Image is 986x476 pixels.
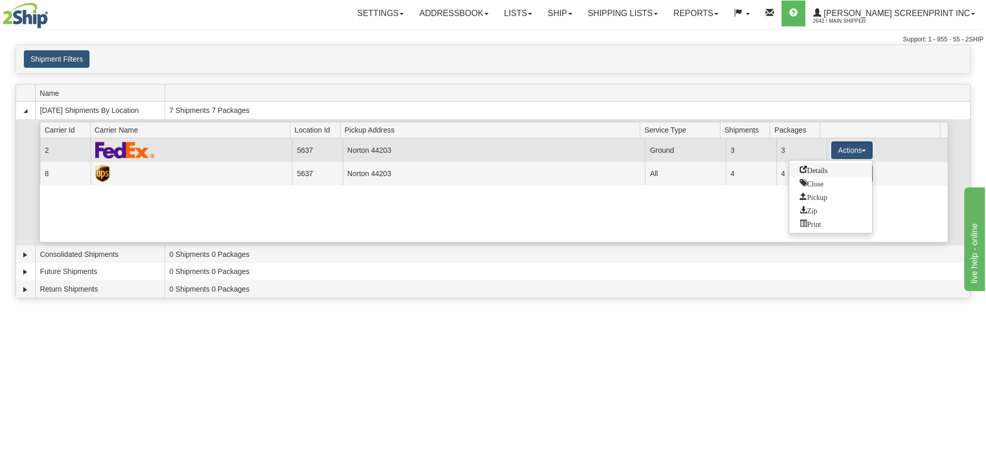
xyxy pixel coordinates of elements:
[35,263,165,281] td: Future Shipments
[789,217,872,230] a: Print or Download All Shipping Documents in one file
[95,141,155,158] img: FedEx Express®
[645,162,726,185] td: All
[343,138,645,162] td: Norton 44203
[540,1,580,26] a: Ship
[962,185,985,291] iframe: chat widget
[789,204,872,217] a: Zip and Download All Shipping Documents
[95,165,110,182] img: UPS
[349,1,411,26] a: Settings
[20,106,31,116] a: Collapse
[35,280,165,298] td: Return Shipments
[40,85,165,101] span: Name
[24,50,90,68] button: Shipment Filters
[800,206,817,213] span: Zip
[45,122,90,138] span: Carrier Id
[776,162,827,185] td: 4
[666,1,726,26] a: Reports
[343,162,645,185] td: Norton 44203
[725,122,770,138] span: Shipments
[292,138,342,162] td: 5637
[800,179,823,186] span: Close
[800,166,828,173] span: Details
[580,1,666,26] a: Shipping lists
[789,190,872,204] a: Request a carrier pickup
[295,122,340,138] span: Location Id
[95,122,290,138] span: Carrier Name
[644,122,720,138] span: Service Type
[165,280,970,298] td: 0 Shipments 0 Packages
[805,1,983,26] a: [PERSON_NAME] Screenprint Inc 2642 / Main Shipper
[800,193,827,200] span: Pickup
[20,250,31,260] a: Expand
[292,162,342,185] td: 5637
[831,141,873,159] button: Actions
[345,122,640,138] span: Pickup Address
[774,122,820,138] span: Packages
[411,1,496,26] a: Addressbook
[20,284,31,295] a: Expand
[8,6,96,19] div: live help - online
[35,246,165,263] td: Consolidated Shipments
[20,267,31,277] a: Expand
[776,138,827,162] td: 3
[165,102,970,119] td: 7 Shipments 7 Packages
[645,138,726,162] td: Ground
[789,163,872,177] a: Go to Details view
[813,16,891,26] span: 2642 / Main Shipper
[800,220,821,227] span: Print
[496,1,540,26] a: Lists
[726,138,776,162] td: 3
[165,246,970,263] td: 0 Shipments 0 Packages
[3,3,48,28] img: logo2642.jpg
[35,102,165,119] td: [DATE] Shipments By Location
[40,162,90,185] td: 8
[789,177,872,190] a: Close this group
[726,162,776,185] td: 4
[821,9,970,18] span: [PERSON_NAME] Screenprint Inc
[165,263,970,281] td: 0 Shipments 0 Packages
[40,138,90,162] td: 2
[3,35,983,44] div: Support: 1 - 855 - 55 - 2SHIP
